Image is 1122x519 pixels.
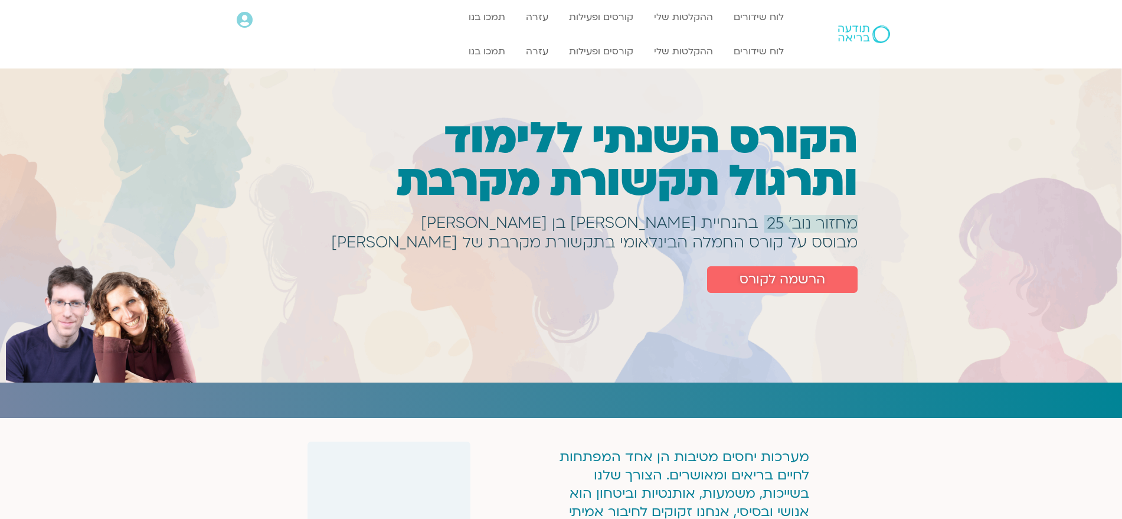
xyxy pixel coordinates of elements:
a: לוח שידורים [728,40,790,63]
span: מחזור נוב׳ 25 [767,215,858,233]
a: עזרה [520,6,554,28]
a: הרשמה לקורס [707,266,858,293]
a: ההקלטות שלי [648,6,719,28]
h1: מבוסס על קורס החמלה הבינלאומי בתקשורת מקרבת של [PERSON_NAME] [331,240,858,245]
a: תמכו בנו [463,40,511,63]
a: תמכו בנו [463,6,511,28]
h1: בהנחיית [PERSON_NAME] בן [PERSON_NAME] [421,221,758,226]
h1: הקורס השנתי ללימוד ותרגול תקשורת מקרבת [295,117,858,203]
img: תודעה בריאה [838,25,890,43]
a: קורסים ופעילות [563,6,639,28]
a: עזרה [520,40,554,63]
a: קורסים ופעילות [563,40,639,63]
a: ההקלטות שלי [648,40,719,63]
a: מחזור נוב׳ 25 [764,215,858,233]
a: לוח שידורים [728,6,790,28]
span: הרשמה לקורס [740,272,825,287]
